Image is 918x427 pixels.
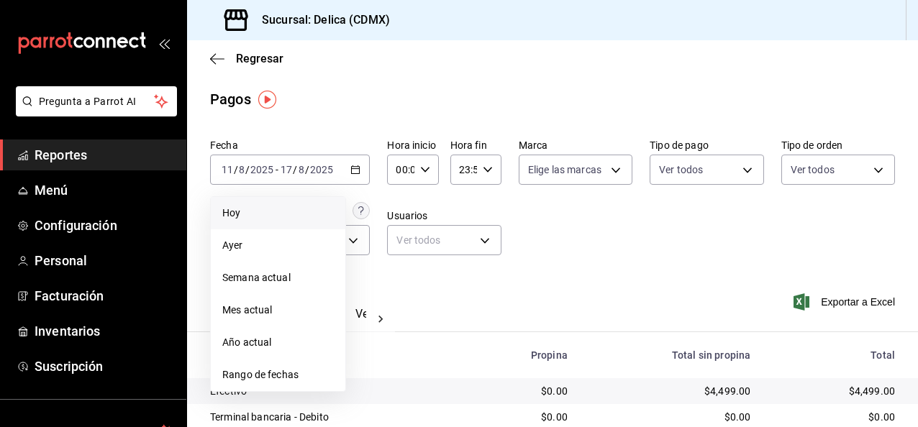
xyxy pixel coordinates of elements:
[250,164,274,175] input: ----
[35,321,175,341] span: Inventarios
[355,307,409,331] button: Ver pagos
[481,410,568,424] div: $0.00
[35,216,175,235] span: Configuración
[298,164,305,175] input: --
[222,367,334,382] span: Rango de fechas
[519,140,632,150] label: Marca
[591,384,750,398] div: $4,499.00
[387,211,501,221] label: Usuarios
[35,357,175,376] span: Suscripción
[276,164,278,175] span: -
[222,238,334,253] span: Ayer
[236,52,283,65] span: Regresar
[222,303,334,318] span: Mes actual
[35,180,175,200] span: Menú
[234,164,238,175] span: /
[280,164,293,175] input: --
[258,91,276,109] img: Tooltip marker
[450,140,501,150] label: Hora fin
[222,335,334,350] span: Año actual
[210,410,458,424] div: Terminal bancaria - Debito
[245,164,250,175] span: /
[158,37,170,49] button: open_drawer_menu
[591,410,750,424] div: $0.00
[35,286,175,306] span: Facturación
[650,140,763,150] label: Tipo de pago
[791,162,835,177] span: Ver todos
[305,164,309,175] span: /
[387,225,501,255] div: Ver todos
[293,164,297,175] span: /
[781,140,895,150] label: Tipo de orden
[210,140,370,150] label: Fecha
[35,251,175,270] span: Personal
[16,86,177,116] button: Pregunta a Parrot AI
[309,164,334,175] input: ----
[659,162,703,177] span: Ver todos
[591,349,750,361] div: Total sin propina
[387,140,438,150] label: Hora inicio
[481,384,568,398] div: $0.00
[773,349,895,361] div: Total
[773,410,895,424] div: $0.00
[222,206,334,221] span: Hoy
[796,293,895,311] button: Exportar a Excel
[35,145,175,165] span: Reportes
[222,270,334,285] span: Semana actual
[238,164,245,175] input: --
[10,104,177,119] a: Pregunta a Parrot AI
[221,164,234,175] input: --
[528,162,601,177] span: Elige las marcas
[481,349,568,361] div: Propina
[250,12,390,29] h3: Sucursal: Delica (CDMX)
[210,52,283,65] button: Regresar
[773,384,895,398] div: $4,499.00
[39,94,155,109] span: Pregunta a Parrot AI
[210,88,251,110] div: Pagos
